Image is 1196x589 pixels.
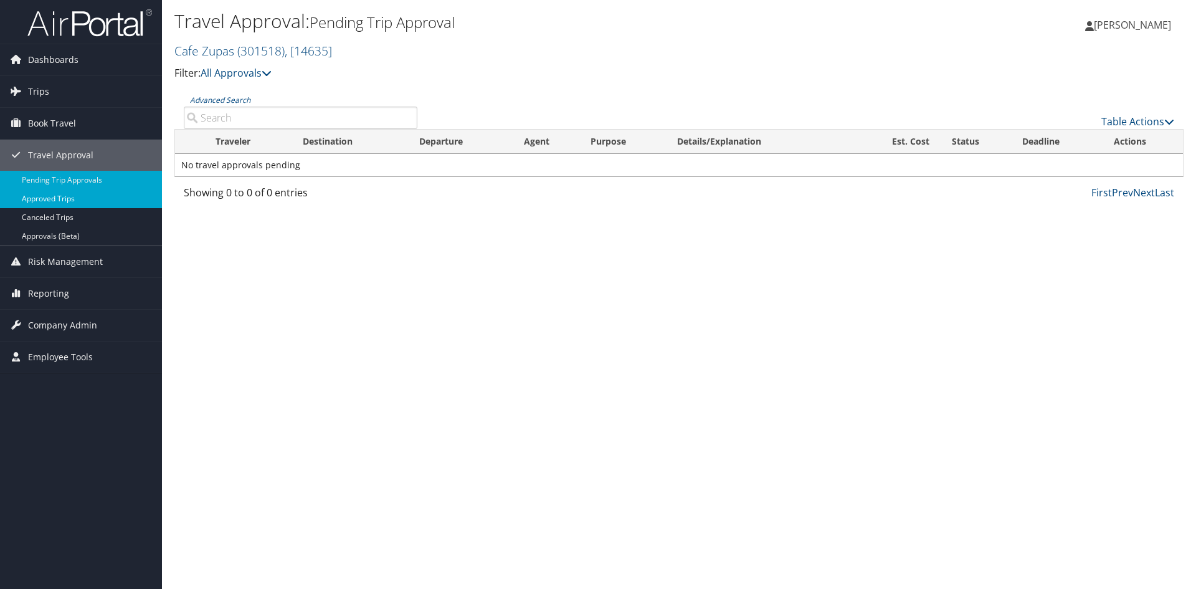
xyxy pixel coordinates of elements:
a: Prev [1112,186,1133,199]
small: Pending Trip Approval [310,12,455,32]
span: Trips [28,76,49,107]
span: ( 301518 ) [237,42,285,59]
span: Book Travel [28,108,76,139]
input: Advanced Search [184,107,417,129]
p: Filter: [174,65,847,82]
span: Travel Approval [28,140,93,171]
th: Deadline: activate to sort column descending [1011,130,1103,154]
a: Cafe Zupas [174,42,332,59]
th: Actions [1103,130,1183,154]
span: Reporting [28,278,69,309]
span: Risk Management [28,246,103,277]
h1: Travel Approval: [174,8,847,34]
a: Advanced Search [190,95,250,105]
th: Agent [513,130,579,154]
td: No travel approvals pending [175,154,1183,176]
div: Showing 0 to 0 of 0 entries [184,185,417,206]
a: All Approvals [201,66,272,80]
th: Traveler: activate to sort column ascending [204,130,292,154]
span: Employee Tools [28,342,93,373]
th: Details/Explanation [666,130,852,154]
a: First [1091,186,1112,199]
span: , [ 14635 ] [285,42,332,59]
a: Table Actions [1101,115,1174,128]
th: Status: activate to sort column ascending [941,130,1011,154]
th: Departure: activate to sort column ascending [408,130,513,154]
a: Next [1133,186,1155,199]
span: Company Admin [28,310,97,341]
span: Dashboards [28,44,78,75]
a: Last [1155,186,1174,199]
th: Destination: activate to sort column ascending [292,130,408,154]
img: airportal-logo.png [27,8,152,37]
th: Est. Cost: activate to sort column ascending [852,130,941,154]
a: [PERSON_NAME] [1085,6,1184,44]
th: Purpose [579,130,666,154]
span: [PERSON_NAME] [1094,18,1171,32]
